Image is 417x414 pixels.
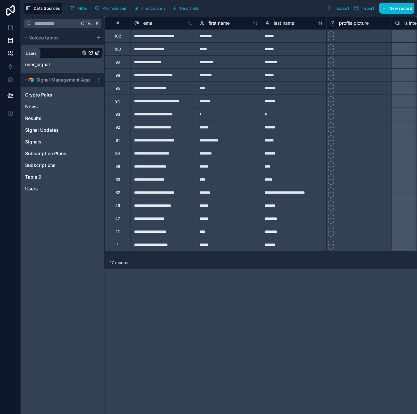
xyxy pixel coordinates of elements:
[180,6,198,11] span: New field
[336,6,349,11] span: Export
[78,6,88,11] span: Filter
[26,51,37,56] div: Users
[208,20,230,26] span: first name
[80,19,94,27] span: Ctrl
[114,47,121,52] div: 100
[274,20,294,26] span: last name
[379,3,414,14] button: New record
[115,34,121,39] div: 102
[143,20,154,26] span: email
[115,151,120,156] div: 90
[377,3,414,14] a: New record
[116,86,120,91] div: 95
[324,3,351,14] button: Export
[115,216,120,221] div: 47
[116,190,120,195] div: 62
[116,112,120,117] div: 93
[116,177,120,182] div: 63
[116,229,120,234] div: 17
[102,6,126,11] span: Permissions
[95,21,99,26] span: K
[116,138,120,143] div: 91
[110,260,129,265] span: 17 records
[34,6,60,11] span: Data Sources
[351,3,377,14] button: Import
[68,3,90,13] button: Filter
[116,60,120,65] div: 99
[92,3,131,13] a: Permissions
[116,125,120,130] div: 92
[116,164,120,169] div: 86
[170,3,201,13] button: New field
[389,6,412,11] span: New record
[339,20,369,26] span: profile picture
[92,3,128,13] button: Permissions
[116,73,120,78] div: 98
[117,242,118,247] div: 1
[23,3,62,14] button: Data Sources
[115,203,120,208] div: 49
[115,99,120,104] div: 94
[362,6,374,11] span: Import
[110,21,126,25] div: #
[131,3,167,13] button: Find column
[141,6,165,11] span: Find column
